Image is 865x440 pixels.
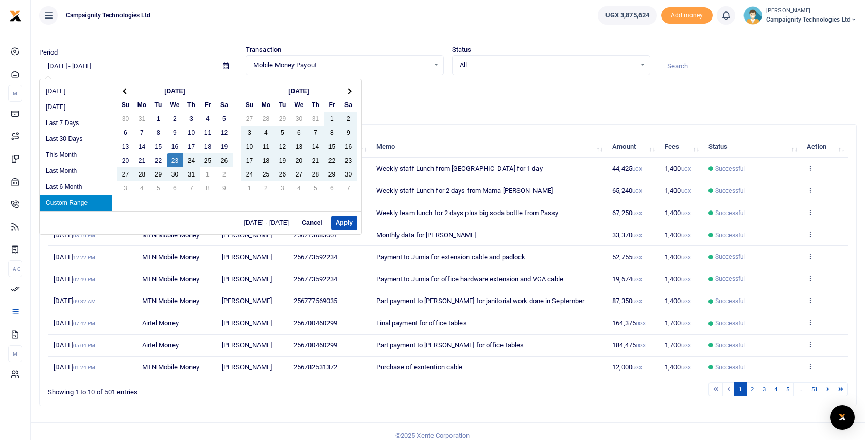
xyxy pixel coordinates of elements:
span: Successful [715,208,746,218]
td: 9 [340,126,357,139]
span: Weekly staff Lunch from [GEOGRAPHIC_DATA] for 1 day [376,165,543,172]
span: [PERSON_NAME] [222,363,272,371]
th: Sa [340,98,357,112]
li: [DATE] [40,83,112,99]
span: Mobile Money Payout [253,60,429,71]
td: 5 [307,181,324,195]
small: UGX [681,365,691,371]
td: 31 [134,112,150,126]
td: 6 [117,126,134,139]
small: 05:04 PM [73,343,96,348]
li: Wallet ballance [594,6,661,25]
td: 27 [241,112,258,126]
th: Su [117,98,134,112]
a: 2 [746,382,758,396]
td: 7 [340,181,357,195]
span: Part payment to [PERSON_NAME] for janitorial work done in September [376,297,585,305]
td: 29 [150,167,167,181]
small: UGX [632,188,642,194]
td: 4 [258,126,274,139]
td: 11 [258,139,274,153]
span: All [460,60,635,71]
a: logo-small logo-large logo-large [9,11,22,19]
td: 2 [340,112,357,126]
a: profile-user [PERSON_NAME] Campaignity Technologies Ltd [743,6,857,25]
td: 30 [167,167,183,181]
td: 20 [291,153,307,167]
td: 26 [216,153,233,167]
span: 164,375 [612,319,646,327]
td: 18 [200,139,216,153]
span: 184,475 [612,341,646,349]
span: 1,700 [665,319,691,327]
small: [PERSON_NAME] [766,7,857,15]
td: 2 [167,112,183,126]
th: Fr [200,98,216,112]
td: 25 [258,167,274,181]
a: UGX 3,875,624 [598,6,657,25]
a: 51 [807,382,822,396]
label: Status [452,45,472,55]
span: 1,400 [665,253,691,261]
span: 256700460299 [293,341,337,349]
td: 7 [307,126,324,139]
td: 28 [258,112,274,126]
td: 29 [274,112,291,126]
th: Action: activate to sort column ascending [801,136,848,158]
small: UGX [681,166,691,172]
small: UGX [636,343,646,348]
td: 24 [183,153,200,167]
td: 31 [307,112,324,126]
th: [DATE] [134,84,216,98]
span: 256777569035 [293,297,337,305]
li: Last 6 Month [40,179,112,195]
label: Transaction [246,45,281,55]
li: M [8,345,22,362]
span: 33,370 [612,231,642,239]
span: 44,425 [612,165,642,172]
span: Monthly data for [PERSON_NAME] [376,231,476,239]
th: Mo [258,98,274,112]
span: Successful [715,164,746,173]
th: Status: activate to sort column ascending [703,136,801,158]
td: 7 [183,181,200,195]
small: 02:49 PM [73,277,96,283]
span: Part payment to [PERSON_NAME] for office tables [376,341,524,349]
td: 16 [167,139,183,153]
li: Last 7 Days [40,115,112,131]
span: [PERSON_NAME] [222,231,272,239]
small: UGX [632,255,642,260]
th: Tu [274,98,291,112]
span: Successful [715,296,746,306]
td: 7 [134,126,150,139]
td: 19 [216,139,233,153]
td: 2 [258,181,274,195]
span: Campaignity Technologies Ltd [62,11,154,20]
span: [DATE] [54,231,95,239]
small: UGX [636,321,646,326]
span: 1,700 [665,341,691,349]
td: 14 [134,139,150,153]
span: 65,240 [612,187,642,195]
li: Custom Range [40,195,112,211]
span: 1,400 [665,231,691,239]
td: 9 [167,126,183,139]
span: Successful [715,274,746,284]
td: 24 [241,167,258,181]
span: Successful [715,186,746,196]
span: MTN Mobile Money [142,275,200,283]
td: 9 [216,181,233,195]
td: 16 [340,139,357,153]
span: 256773592234 [293,253,337,261]
th: Mo [134,98,150,112]
small: UGX [681,321,691,326]
span: Payment to Jumia for extension cable and padlock [376,253,526,261]
li: M [8,85,22,102]
span: Successful [715,363,746,372]
td: 30 [117,112,134,126]
td: 22 [324,153,340,167]
li: Last 30 Days [40,131,112,147]
td: 6 [167,181,183,195]
td: 22 [150,153,167,167]
a: 5 [782,382,794,396]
